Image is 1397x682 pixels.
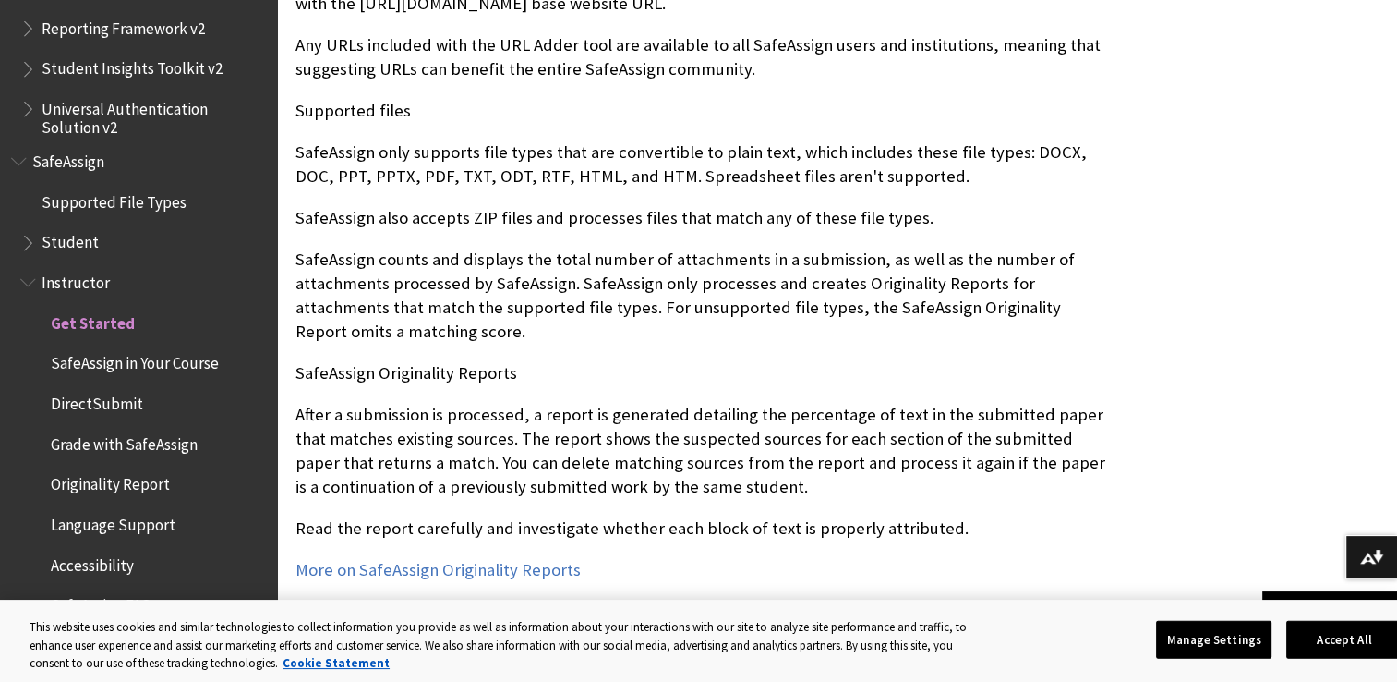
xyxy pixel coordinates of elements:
p: SafeAssign counts and displays the total number of attachments in a submission, as well as the nu... [295,248,1105,345]
span: Grade with SafeAssign [51,429,198,454]
a: More on SafeAssign Originality Reports [295,559,581,581]
span: Get Started [51,308,135,333]
p: Any URLs included with the URL Adder tool are available to all SafeAssign users and institutions,... [295,33,1105,81]
button: Manage Settings [1156,620,1271,659]
p: After a submission is processed, a report is generated detailing the percentage of text in the su... [295,403,1105,500]
div: This website uses cookies and similar technologies to collect information you provide as well as ... [30,618,978,673]
span: DirectSubmit [51,388,143,413]
span: Language Support [51,509,175,534]
span: Universal Authentication Solution v2 [42,93,264,137]
span: Student [42,227,99,252]
p: Supported files [295,99,1105,123]
p: SafeAssign also accepts ZIP files and processes files that match any of these file types. [295,206,1105,230]
a: More information about your privacy, opens in a new tab [283,655,390,671]
span: Instructor [42,267,110,292]
span: SafeAssign in Your Course [51,348,219,373]
nav: Book outline for Blackboard SafeAssign [11,146,266,662]
p: SafeAssign Originality Reports [295,361,1105,385]
span: Reporting Framework v2 [42,13,205,38]
span: Student Insights Toolkit v2 [42,54,223,79]
p: SafeAssign only supports file types that are convertible to plain text, which includes these file... [295,140,1105,189]
a: Back to top [1262,591,1397,626]
p: Read the report carefully and investigate whether each block of text is properly attributed. [295,517,1105,541]
span: SafeAssign FAQs [51,591,158,615]
span: Accessibility [51,550,134,575]
span: Originality Report [51,469,170,494]
span: SafeAssign [32,146,104,171]
span: Supported File Types [42,187,187,212]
